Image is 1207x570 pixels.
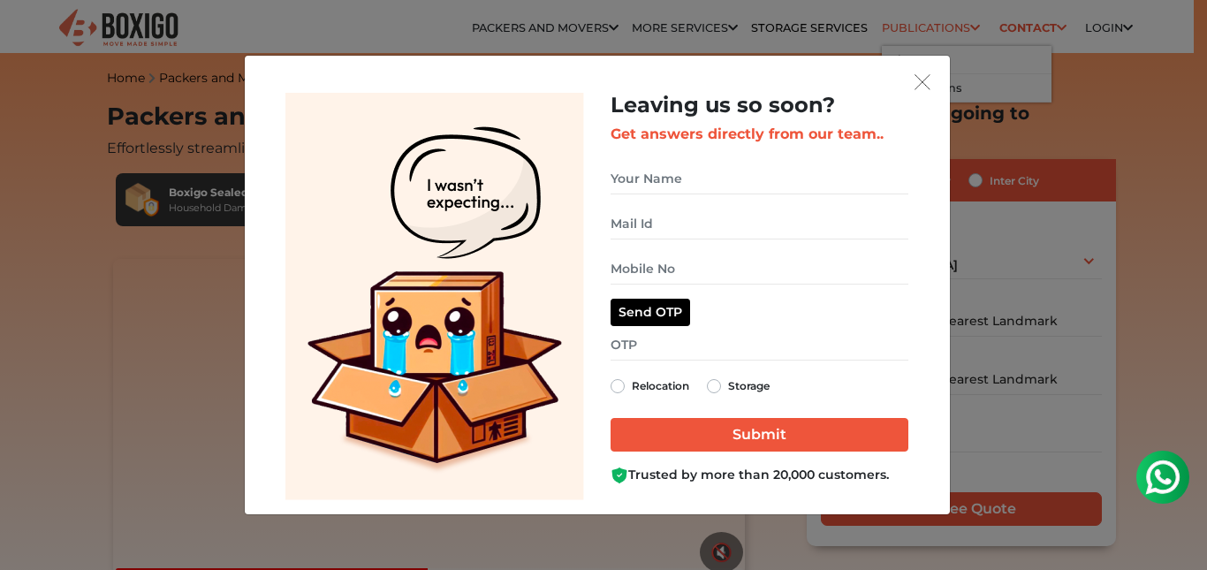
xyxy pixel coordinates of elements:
[611,163,908,194] input: Your Name
[18,18,53,53] img: whatsapp-icon.svg
[611,209,908,239] input: Mail Id
[611,330,908,361] input: OTP
[611,254,908,285] input: Mobile No
[915,74,930,90] img: exit
[611,299,690,326] button: Send OTP
[611,93,908,118] h2: Leaving us so soon?
[611,125,908,142] h3: Get answers directly from our team..
[285,93,584,500] img: Lead Welcome Image
[611,467,628,484] img: Boxigo Customer Shield
[611,418,908,452] input: Submit
[728,376,770,397] label: Storage
[632,376,689,397] label: Relocation
[611,466,908,484] div: Trusted by more than 20,000 customers.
